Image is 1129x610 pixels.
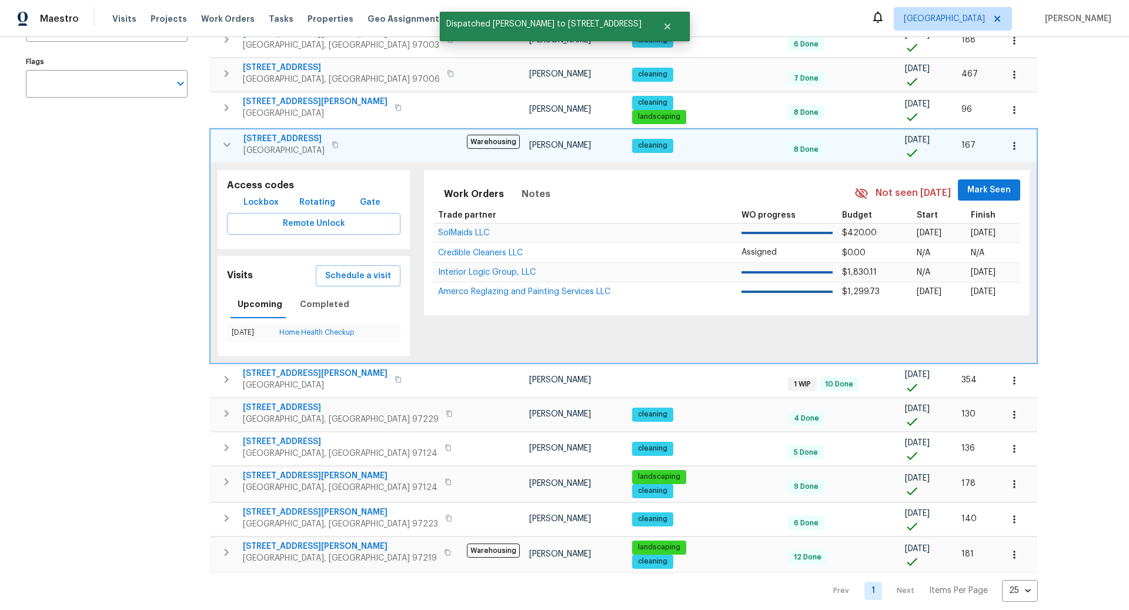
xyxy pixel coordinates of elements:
[876,186,951,200] span: Not seen [DATE]
[961,141,976,149] span: 167
[789,518,823,528] span: 6 Done
[929,585,988,596] p: Items Per Page
[648,15,687,38] button: Close
[529,105,591,114] span: [PERSON_NAME]
[633,141,672,151] span: cleaning
[243,195,279,210] span: Lockbox
[243,448,437,459] span: [GEOGRAPHIC_DATA], [GEOGRAPHIC_DATA] 97124
[633,556,672,566] span: cleaning
[236,216,391,231] span: Remote Unlock
[958,179,1020,201] button: Mark Seen
[917,249,930,257] span: N/A
[917,288,941,296] span: [DATE]
[633,542,685,552] span: landscaping
[633,444,672,454] span: cleaning
[151,13,187,25] span: Projects
[917,211,938,219] span: Start
[529,410,591,418] span: [PERSON_NAME]
[201,13,255,25] span: Work Orders
[529,479,591,488] span: [PERSON_NAME]
[529,444,591,452] span: [PERSON_NAME]
[368,13,444,25] span: Geo Assignments
[243,470,437,482] span: [STREET_ADDRESS][PERSON_NAME]
[300,297,349,312] span: Completed
[243,482,437,494] span: [GEOGRAPHIC_DATA], [GEOGRAPHIC_DATA] 97124
[1002,575,1038,606] div: 25
[633,409,672,419] span: cleaning
[529,550,591,558] span: [PERSON_NAME]
[633,486,672,496] span: cleaning
[438,249,523,257] span: Credible Cleaners LLC
[172,75,189,92] button: Open
[741,211,796,219] span: WO progress
[789,379,816,389] span: 1 WIP
[227,213,400,235] button: Remote Unlock
[789,414,824,424] span: 4 Done
[971,229,996,237] span: [DATE]
[438,288,610,296] span: Amerco Reglazing and Painting Services LLC
[971,249,984,257] span: N/A
[279,329,354,336] a: Home Health Checkup
[438,268,536,276] span: Interior Logic Group, LLC
[917,229,941,237] span: [DATE]
[633,69,672,79] span: cleaning
[1040,13,1111,25] span: [PERSON_NAME]
[789,39,823,49] span: 6 Done
[112,13,136,25] span: Visits
[633,98,672,108] span: cleaning
[522,186,550,202] span: Notes
[243,552,437,564] span: [GEOGRAPHIC_DATA], [GEOGRAPHIC_DATA] 97219
[529,515,591,523] span: [PERSON_NAME]
[243,62,440,74] span: [STREET_ADDRESS]
[243,145,325,156] span: [GEOGRAPHIC_DATA]
[438,229,489,236] a: SolMaids LLC
[961,376,977,384] span: 354
[438,288,610,295] a: Amerco Reglazing and Painting Services LLC
[444,186,504,202] span: Work Orders
[227,269,253,282] h5: Visits
[905,509,930,518] span: [DATE]
[741,246,833,259] p: Assigned
[789,448,823,458] span: 5 Done
[905,545,930,553] span: [DATE]
[243,414,439,425] span: [GEOGRAPHIC_DATA], [GEOGRAPHIC_DATA] 97229
[842,288,880,296] span: $1,299.73
[243,402,439,414] span: [STREET_ADDRESS]
[917,268,930,276] span: N/A
[971,211,996,219] span: Finish
[961,70,978,78] span: 467
[308,13,353,25] span: Properties
[842,249,866,257] span: $0.00
[789,145,823,155] span: 8 Done
[438,269,536,276] a: Interior Logic Group, LLC
[971,288,996,296] span: [DATE]
[243,518,438,530] span: [GEOGRAPHIC_DATA], [GEOGRAPHIC_DATA] 97223
[269,15,293,23] span: Tasks
[529,141,591,149] span: [PERSON_NAME]
[299,195,335,210] span: Rotating
[961,444,975,452] span: 136
[227,324,275,341] td: [DATE]
[243,108,388,119] span: [GEOGRAPHIC_DATA]
[633,514,672,524] span: cleaning
[789,74,823,84] span: 7 Done
[905,439,930,447] span: [DATE]
[789,108,823,118] span: 8 Done
[243,133,325,145] span: [STREET_ADDRESS]
[438,211,496,219] span: Trade partner
[467,135,520,149] span: Warehousing
[325,269,391,284] span: Schedule a visit
[864,582,882,600] a: Goto page 1
[961,410,976,418] span: 130
[820,379,858,389] span: 10 Done
[295,192,340,214] button: Rotating
[905,100,930,108] span: [DATE]
[243,506,438,518] span: [STREET_ADDRESS][PERSON_NAME]
[842,211,872,219] span: Budget
[905,31,930,39] span: [DATE]
[904,13,985,25] span: [GEOGRAPHIC_DATA]
[971,268,996,276] span: [DATE]
[905,405,930,413] span: [DATE]
[243,436,437,448] span: [STREET_ADDRESS]
[239,192,283,214] button: Lockbox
